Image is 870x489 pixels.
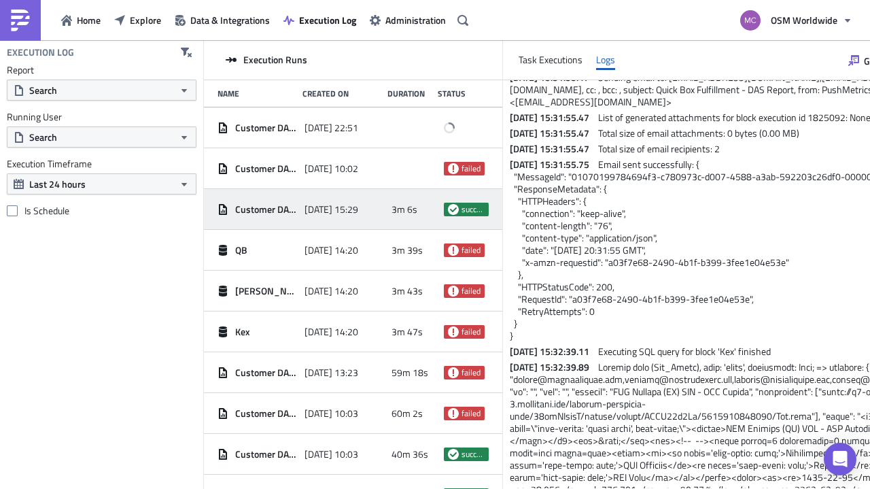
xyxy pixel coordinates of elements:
span: 40m 36s [391,448,428,460]
span: [DATE] 15:32:39.89 [510,360,596,374]
span: [DATE] 10:03 [304,407,358,420]
span: Total size of email recipients: 2 [598,141,720,156]
span: failed [462,408,481,419]
span: QB [235,244,247,256]
span: failed [448,245,459,256]
span: Home [77,13,101,27]
span: Administration [385,13,446,27]
div: Duration [387,88,432,99]
span: Customer DAS Reports [235,448,298,460]
div: Open Intercom Messenger [824,443,856,475]
span: Execution Runs [243,54,307,66]
button: Search [7,80,196,101]
span: [DATE] 15:31:55.47 [510,110,596,124]
span: Customer DAS Reports [235,367,298,379]
label: Report [7,64,196,76]
img: Avatar [739,9,762,32]
button: Clear filters [176,42,196,63]
button: Data & Integrations [168,10,277,31]
span: Search [29,130,57,144]
span: [DATE] 13:23 [304,367,358,379]
span: Last 24 hours [29,177,86,191]
span: success [462,449,485,460]
div: Name [217,88,296,99]
span: Execution Log [299,13,356,27]
span: [DATE] 15:31:55.47 [510,141,596,156]
span: failed [462,163,481,174]
span: 3m 47s [391,326,423,338]
span: failed [462,245,481,256]
button: Execution Log [277,10,363,31]
span: Search [29,83,57,97]
span: [DATE] 14:20 [304,285,358,297]
span: Data & Integrations [190,13,270,27]
span: 3m 6s [391,203,417,216]
span: success [462,204,485,215]
span: failed [462,326,481,337]
button: Last 24 hours [7,173,196,195]
span: Total size of email attachments: 0 bytes (0.00 MB) [598,126,799,140]
label: Execution Timeframe [7,158,196,170]
span: failed [448,163,459,174]
span: Kex [235,326,250,338]
span: [DATE] 10:03 [304,448,358,460]
button: Home [54,10,107,31]
div: Logs [596,50,615,70]
button: Explore [107,10,168,31]
span: success [448,204,459,215]
div: Task Executions [519,50,582,70]
button: OSM Worldwide [732,5,860,35]
img: PushMetrics [10,10,31,31]
span: 59m 18s [391,367,428,379]
span: failed [448,408,459,419]
h4: Execution Log [7,46,74,58]
span: [PERSON_NAME] [235,285,298,297]
span: failed [448,326,459,337]
span: success [448,449,459,460]
span: failed [448,367,459,378]
span: [DATE] 15:31:55.47 [510,126,596,140]
span: failed [448,286,459,297]
button: Search [7,127,196,148]
span: [DATE] 15:32:39.11 [510,344,596,358]
span: Customer DAS Reports [235,163,298,175]
button: Administration [363,10,453,31]
div: Created On [302,88,381,99]
span: [DATE] 15:31:55.75 [510,157,596,171]
span: Customer DAS Reports [235,407,298,420]
span: 3m 43s [391,285,423,297]
span: 3m 39s [391,244,423,256]
span: failed [462,286,481,297]
span: [DATE] 10:02 [304,163,358,175]
span: OSM Worldwide [771,13,837,27]
label: Is Schedule [7,205,196,217]
span: failed [462,367,481,378]
div: Status [438,88,482,99]
span: 60m 2s [391,407,423,420]
span: Explore [130,13,161,27]
label: Running User [7,111,196,123]
span: Executing SQL query for block 'Kex' finished [598,344,771,358]
span: Customer DAS Reports [235,122,298,134]
span: [DATE] 22:51 [304,122,358,134]
span: Customer DAS Reports [235,203,298,216]
span: [DATE] 14:20 [304,244,358,256]
span: [DATE] 15:29 [304,203,358,216]
span: [DATE] 14:20 [304,326,358,338]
